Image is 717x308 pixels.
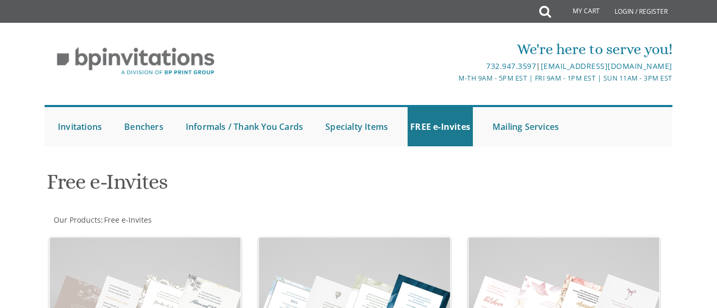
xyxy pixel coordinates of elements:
[254,60,672,73] div: |
[323,107,391,146] a: Specialty Items
[550,1,607,22] a: My Cart
[55,107,105,146] a: Invitations
[254,39,672,60] div: We're here to serve you!
[490,107,561,146] a: Mailing Services
[45,215,358,225] div: :
[47,170,457,201] h1: Free e-Invites
[408,107,473,146] a: FREE e-Invites
[53,215,101,225] a: Our Products
[122,107,166,146] a: Benchers
[541,61,672,71] a: [EMAIL_ADDRESS][DOMAIN_NAME]
[486,61,536,71] a: 732.947.3597
[254,73,672,84] div: M-Th 9am - 5pm EST | Fri 9am - 1pm EST | Sun 11am - 3pm EST
[183,107,306,146] a: Informals / Thank You Cards
[103,215,152,225] a: Free e-Invites
[45,39,227,83] img: BP Invitation Loft
[104,215,152,225] span: Free e-Invites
